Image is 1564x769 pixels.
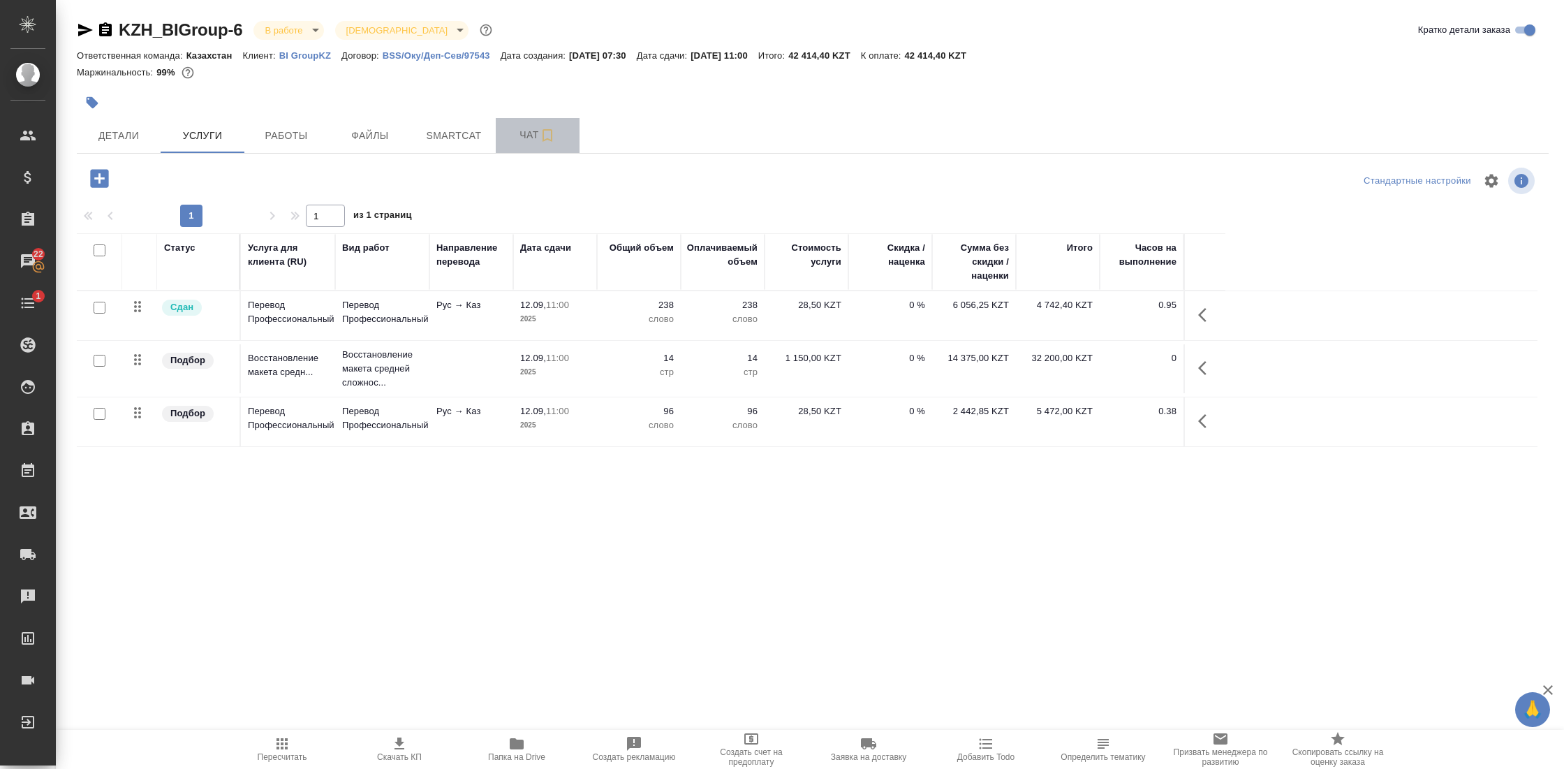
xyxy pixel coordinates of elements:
span: Скачать КП [377,752,422,762]
button: Определить тематику [1045,730,1162,769]
p: 11:00 [546,353,569,363]
p: 96 [688,404,758,418]
button: Создать счет на предоплату [693,730,810,769]
button: Скопировать ссылку для ЯМессенджера [77,22,94,38]
span: Кратко детали заказа [1418,23,1510,37]
span: Посмотреть информацию [1508,168,1537,194]
p: BI GroupKZ [279,50,341,61]
button: 🙏 [1515,692,1550,727]
div: Стоимость услуги [772,241,841,269]
p: Сдан [170,300,193,314]
p: К оплате: [861,50,905,61]
div: Часов на выполнение [1107,241,1176,269]
p: 14 375,00 KZT [939,351,1009,365]
button: Скопировать ссылку [97,22,114,38]
button: Показать кнопки [1190,404,1223,438]
a: 22 [3,244,52,279]
div: В работе [335,21,469,40]
p: Дата сдачи: [637,50,691,61]
p: 11:00 [546,406,569,416]
p: слово [688,312,758,326]
button: Показать кнопки [1190,298,1223,332]
button: Скачать КП [341,730,458,769]
button: Призвать менеджера по развитию [1162,730,1279,769]
p: 0 % [855,298,925,312]
p: 14 [688,351,758,365]
p: 0 % [855,351,925,365]
p: Маржинальность: [77,67,156,78]
span: Услуги [169,127,236,145]
a: BSS/Оку/Деп-Сев/97543 [383,49,501,61]
p: 6 056,25 KZT [939,298,1009,312]
svg: Подписаться [539,127,556,144]
p: 96 [604,404,674,418]
p: 2025 [520,418,590,432]
p: слово [604,418,674,432]
p: 238 [688,298,758,312]
p: стр [688,365,758,379]
p: 12.09, [520,353,546,363]
p: 32 200,00 KZT [1023,351,1093,365]
p: 99% [156,67,178,78]
button: Скопировать ссылку на оценку заказа [1279,730,1396,769]
div: Статус [164,241,195,255]
p: Клиент: [242,50,279,61]
p: 2025 [520,312,590,326]
div: Услуга для клиента (RU) [248,241,328,269]
div: Направление перевода [436,241,506,269]
button: Заявка на доставку [810,730,927,769]
button: Добавить Todo [927,730,1045,769]
p: [DATE] 11:00 [691,50,758,61]
p: 14 [604,351,674,365]
div: Оплачиваемый объем [687,241,758,269]
p: Перевод Профессиональный [342,298,422,326]
p: Ответственная команда: [77,50,186,61]
span: Скопировать ссылку на оценку заказа [1288,747,1388,767]
p: 11:00 [546,300,569,310]
p: 12.09, [520,300,546,310]
p: 42 414,40 KZT [904,50,977,61]
p: Рус → Каз [436,404,506,418]
p: Дата создания: [501,50,569,61]
p: слово [604,312,674,326]
button: В работе [260,24,307,36]
p: Итого: [758,50,788,61]
p: 12.09, [520,406,546,416]
p: Казахстан [186,50,243,61]
span: Определить тематику [1061,752,1145,762]
p: 0 % [855,404,925,418]
p: 4 742,40 KZT [1023,298,1093,312]
p: Восстановление макета средней сложнос... [342,348,422,390]
p: стр [604,365,674,379]
p: Перевод Профессиональный [342,404,422,432]
div: split button [1360,170,1475,192]
button: Добавить тэг [77,87,108,118]
p: Договор: [341,50,383,61]
p: слово [688,418,758,432]
p: Восстановление макета средн... [248,351,328,379]
p: 2025 [520,365,590,379]
a: KZH_BIGroup-6 [119,20,242,39]
p: 28,50 KZT [772,298,841,312]
a: BI GroupKZ [279,49,341,61]
button: 0.00 KZT; 75.96 RUB; [179,64,197,82]
span: Добавить Todo [957,752,1015,762]
button: Добавить услугу [80,164,119,193]
p: 2 442,85 KZT [939,404,1009,418]
span: 1 [27,289,49,303]
span: из 1 страниц [353,207,412,227]
span: Пересчитать [258,752,307,762]
p: Рус → Каз [436,298,506,312]
span: Настроить таблицу [1475,164,1508,198]
span: Детали [85,127,152,145]
a: 1 [3,286,52,321]
p: 28,50 KZT [772,404,841,418]
span: Работы [253,127,320,145]
div: Вид работ [342,241,390,255]
button: [DEMOGRAPHIC_DATA] [342,24,452,36]
td: 0.38 [1100,397,1183,446]
span: Создать счет на предоплату [701,747,802,767]
p: 42 414,40 KZT [788,50,861,61]
div: Скидка / наценка [855,241,925,269]
p: 5 472,00 KZT [1023,404,1093,418]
